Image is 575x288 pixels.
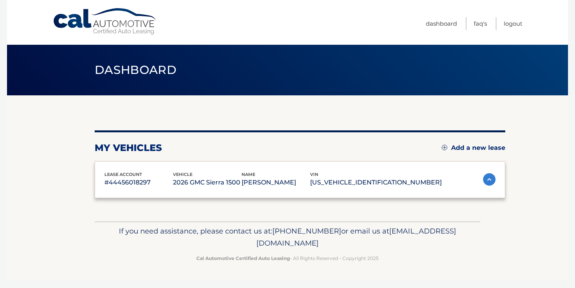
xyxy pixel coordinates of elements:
span: vin [310,172,318,177]
span: Dashboard [95,63,176,77]
span: lease account [104,172,142,177]
a: Add a new lease [442,144,505,152]
span: vehicle [173,172,192,177]
p: - All Rights Reserved - Copyright 2025 [100,254,475,262]
strong: Cal Automotive Certified Auto Leasing [196,255,290,261]
img: add.svg [442,145,447,150]
span: [PHONE_NUMBER] [272,227,341,235]
span: name [242,172,255,177]
img: accordion-active.svg [483,173,496,186]
h2: my vehicles [95,142,162,154]
p: If you need assistance, please contact us at: or email us at [100,225,475,250]
p: [PERSON_NAME] [242,177,310,188]
p: 2026 GMC Sierra 1500 [173,177,242,188]
p: [US_VEHICLE_IDENTIFICATION_NUMBER] [310,177,442,188]
a: Dashboard [426,17,457,30]
a: Cal Automotive [53,8,158,35]
a: Logout [504,17,522,30]
p: #44456018297 [104,177,173,188]
a: FAQ's [474,17,487,30]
